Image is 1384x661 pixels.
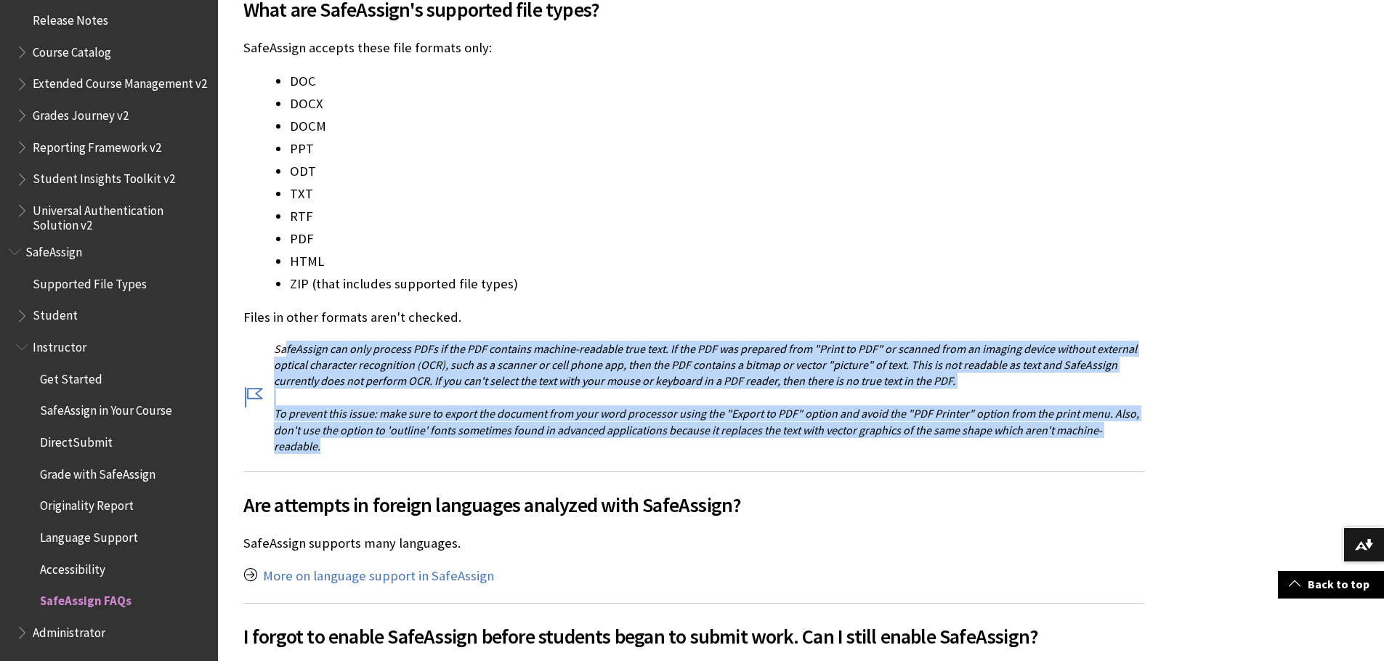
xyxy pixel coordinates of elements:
[33,335,86,354] span: Instructor
[290,229,1144,249] li: PDF
[40,494,134,514] span: Originality Report
[33,304,78,323] span: Student
[33,135,161,155] span: Reporting Framework v2
[243,490,1144,520] span: Are attempts in foreign languages analyzed with SafeAssign?
[243,534,1144,553] p: SafeAssign supports many languages.
[25,240,82,259] span: SafeAssign
[40,367,102,386] span: Get Started
[290,94,1144,114] li: DOCX
[40,462,155,482] span: Grade with SafeAssign
[263,567,494,585] a: More on language support in SafeAssign
[290,251,1144,272] li: HTML
[40,399,172,418] span: SafeAssign in Your Course
[40,430,113,450] span: DirectSubmit
[290,161,1144,182] li: ODT
[243,308,1144,327] p: Files in other formats aren't checked.
[290,274,1144,294] li: ZIP (that includes supported file types)
[33,620,105,640] span: Administrator
[280,357,421,372] span: ptical character recognition (
[33,272,147,291] span: Supported File Types
[33,8,108,28] span: Release Notes
[290,71,1144,92] li: DOC
[40,589,131,609] span: SafeAssign FAQs
[290,184,1144,204] li: TXT
[1278,571,1384,598] a: Back to top
[9,240,209,645] nav: Book outline for Blackboard SafeAssign
[40,557,105,577] span: Accessibility
[33,167,175,187] span: Student Insights Toolkit v2
[33,198,208,232] span: Universal Authentication Solution v2
[290,139,1144,159] li: PPT
[33,40,111,60] span: Course Catalog
[33,72,207,92] span: Extended Course Management v2
[243,621,1144,652] span: I forgot to enable SafeAssign before students began to submit work. Can I still enable SafeAssign?
[290,206,1144,227] li: RTF
[243,341,1144,455] p: SafeAssign can only process PDFs if the PDF contains machine-readable true text. If the PDF was p...
[33,103,129,123] span: Grades Journey v2
[243,38,1144,57] p: SafeAssign accepts these file formats only:
[40,525,138,545] span: Language Support
[290,116,1144,137] li: DOCM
